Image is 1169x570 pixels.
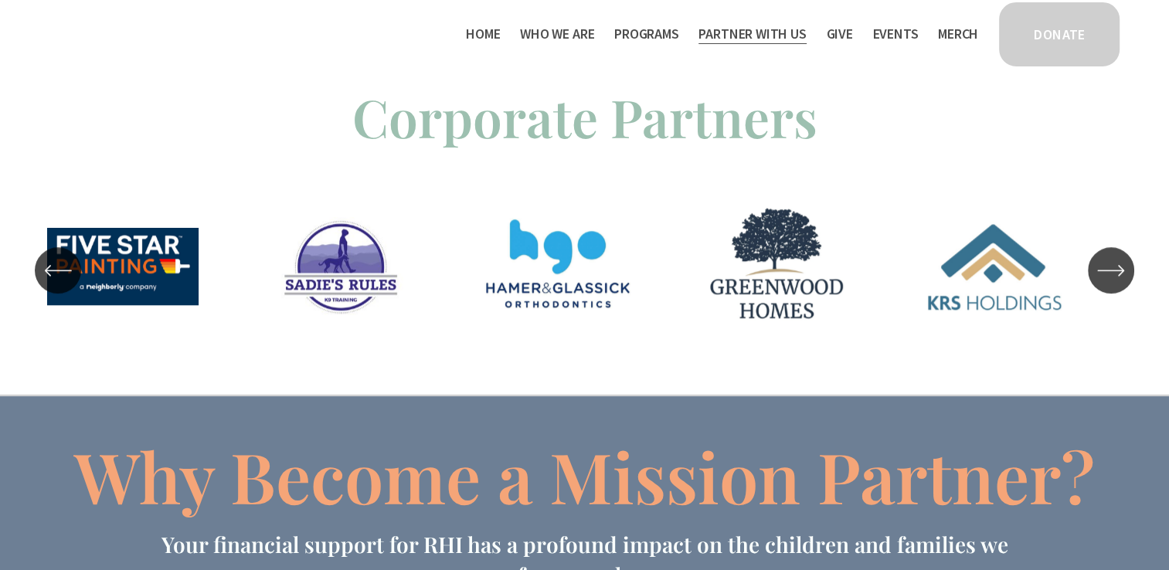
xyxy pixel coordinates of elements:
button: Previous [35,247,81,293]
span: Who We Are [520,23,594,46]
span: Partner With Us [698,23,806,46]
a: folder dropdown [614,22,679,46]
a: Events [872,22,918,46]
button: Next [1088,247,1134,293]
a: Merch [938,22,978,46]
a: folder dropdown [520,22,594,46]
a: Give [826,22,852,46]
a: folder dropdown [698,22,806,46]
span: Programs [614,23,679,46]
a: Home [466,22,500,46]
span: Why Become a Mission Partner? [74,429,1095,522]
p: Corporate Partners [47,80,1123,154]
